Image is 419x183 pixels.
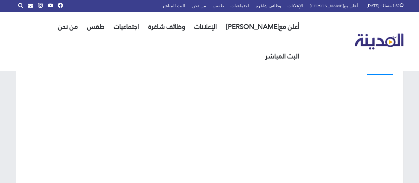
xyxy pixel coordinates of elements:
[190,12,222,42] a: الإعلانات
[53,12,82,42] a: من نحن
[261,42,304,71] a: البث المباشر
[222,12,304,42] a: أعلن مع[PERSON_NAME]
[144,12,190,42] a: وظائف شاغرة
[109,12,144,42] a: اجتماعيات
[355,34,403,50] img: تلفزيون المدينة
[82,12,109,42] a: طقس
